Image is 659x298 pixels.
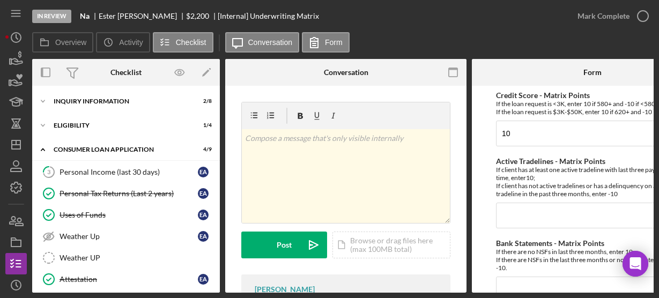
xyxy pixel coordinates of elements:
div: Personal Tax Returns (Last 2 years) [60,189,198,198]
button: Form [302,32,350,53]
div: Attestation [60,275,198,284]
a: Weather UpEA [38,226,214,247]
div: Personal Income (last 30 days) [60,168,198,176]
div: E A [198,188,209,199]
div: Weather UP [60,254,214,262]
div: In Review [32,10,71,23]
button: Mark Complete [567,5,654,27]
a: Weather UP [38,247,214,269]
div: Open Intercom Messenger [623,251,648,277]
div: Conversation [324,68,368,77]
button: Overview [32,32,93,53]
div: Uses of Funds [60,211,198,219]
div: Eligibility [54,122,185,129]
div: 4 / 9 [192,146,212,153]
div: Consumer Loan Application [54,146,185,153]
div: Post [277,232,292,258]
div: Form [583,68,602,77]
tspan: 3 [47,168,50,175]
label: Activity [119,38,143,47]
label: Active Tradelines - Matrix Points [496,157,605,166]
button: Post [241,232,327,258]
button: Checklist [153,32,213,53]
div: [Internal] Underwriting Matrix [218,12,319,20]
label: Overview [55,38,86,47]
div: E A [198,210,209,220]
div: 2 / 8 [192,98,212,105]
div: E A [198,274,209,285]
label: Conversation [248,38,293,47]
div: Mark Complete [577,5,630,27]
a: AttestationEA [38,269,214,290]
a: 3Personal Income (last 30 days)EA [38,161,214,183]
label: Bank Statements - Matrix Points [496,239,604,248]
label: Checklist [176,38,206,47]
label: Credit Score - Matrix Points [496,91,590,100]
div: E A [198,167,209,177]
div: Weather Up [60,232,198,241]
div: Ester [PERSON_NAME] [99,12,186,20]
button: Activity [96,32,150,53]
div: Inquiry Information [54,98,185,105]
a: Uses of FundsEA [38,204,214,226]
span: $2,200 [186,11,209,20]
div: Checklist [110,68,142,77]
div: 1 / 4 [192,122,212,129]
button: Conversation [225,32,300,53]
label: Form [325,38,343,47]
b: Na [80,12,90,20]
div: [PERSON_NAME] [255,285,315,294]
a: Personal Tax Returns (Last 2 years)EA [38,183,214,204]
div: E A [198,231,209,242]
